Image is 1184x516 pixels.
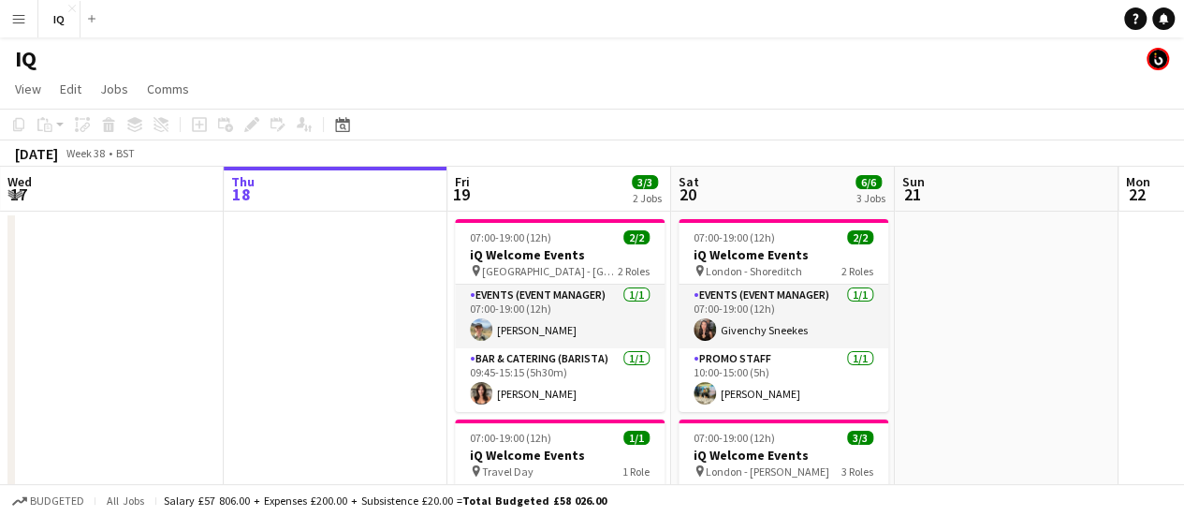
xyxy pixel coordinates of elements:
[847,230,873,244] span: 2/2
[482,464,534,479] span: Travel Day
[52,77,89,101] a: Edit
[623,431,650,445] span: 1/1
[147,81,189,97] span: Comms
[482,264,618,278] span: [GEOGRAPHIC_DATA] - [GEOGRAPHIC_DATA]
[902,173,925,190] span: Sun
[60,81,81,97] span: Edit
[231,173,255,190] span: Thu
[676,184,699,205] span: 20
[7,77,49,101] a: View
[15,144,58,163] div: [DATE]
[455,173,470,190] span: Fri
[5,184,32,205] span: 17
[116,146,135,160] div: BST
[15,81,41,97] span: View
[62,146,109,160] span: Week 38
[855,175,882,189] span: 6/6
[9,491,87,511] button: Budgeted
[455,447,665,464] h3: iQ Welcome Events
[93,77,136,101] a: Jobs
[15,45,37,73] h1: IQ
[455,219,665,412] app-job-card: 07:00-19:00 (12h)2/2iQ Welcome Events [GEOGRAPHIC_DATA] - [GEOGRAPHIC_DATA]2 RolesEvents (Event M...
[623,230,650,244] span: 2/2
[679,348,888,412] app-card-role: Promo Staff1/110:00-15:00 (5h)[PERSON_NAME]
[228,184,255,205] span: 18
[679,219,888,412] app-job-card: 07:00-19:00 (12h)2/2iQ Welcome Events London - Shoreditch2 RolesEvents (Event Manager)1/107:00-19...
[100,81,128,97] span: Jobs
[694,431,775,445] span: 07:00-19:00 (12h)
[847,431,873,445] span: 3/3
[841,464,873,479] span: 3 Roles
[455,285,665,348] app-card-role: Events (Event Manager)1/107:00-19:00 (12h)[PERSON_NAME]
[103,494,148,508] span: All jobs
[455,246,665,263] h3: iQ Welcome Events
[633,191,662,205] div: 2 Jobs
[622,464,650,479] span: 1 Role
[679,447,888,464] h3: iQ Welcome Events
[1126,173,1150,190] span: Mon
[470,431,551,445] span: 07:00-19:00 (12h)
[618,264,650,278] span: 2 Roles
[38,1,80,37] button: IQ
[841,264,873,278] span: 2 Roles
[139,77,197,101] a: Comms
[164,494,607,508] div: Salary £57 806.00 + Expenses £200.00 + Subsistence £20.00 =
[452,184,470,205] span: 19
[455,348,665,412] app-card-role: Bar & Catering (Barista)1/109:45-15:15 (5h30m)[PERSON_NAME]
[856,191,885,205] div: 3 Jobs
[679,246,888,263] h3: iQ Welcome Events
[706,264,802,278] span: London - Shoreditch
[899,184,925,205] span: 21
[1147,48,1169,70] app-user-avatar: Tim Bodenham
[679,173,699,190] span: Sat
[462,494,607,508] span: Total Budgeted £58 026.00
[632,175,658,189] span: 3/3
[706,464,829,479] span: London - [PERSON_NAME]
[7,173,32,190] span: Wed
[679,285,888,348] app-card-role: Events (Event Manager)1/107:00-19:00 (12h)Givenchy Sneekes
[694,230,775,244] span: 07:00-19:00 (12h)
[30,494,84,508] span: Budgeted
[1123,184,1150,205] span: 22
[470,230,551,244] span: 07:00-19:00 (12h)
